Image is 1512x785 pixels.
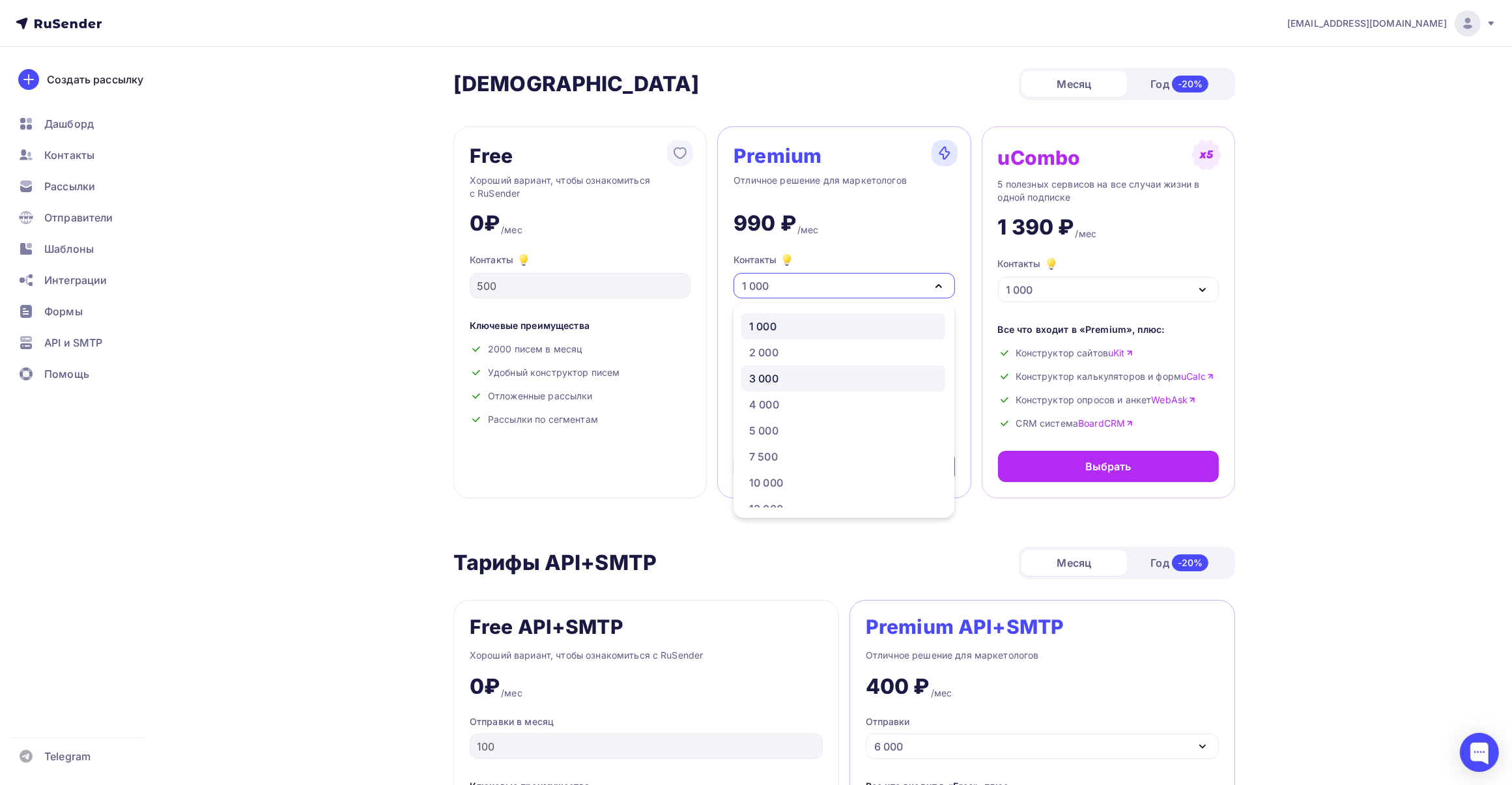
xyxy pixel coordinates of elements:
[10,111,165,137] a: Дашборд
[742,278,769,294] div: 1 000
[1078,417,1134,430] a: BoardCRM
[44,178,95,194] span: Рассылки
[44,366,89,382] span: Помощь
[734,174,954,200] div: Отличное решение для маркетологов
[470,145,513,166] div: Free
[470,674,500,700] div: 0₽
[749,397,779,412] div: 4 000
[998,256,1219,302] button: Контакты 1 000
[749,319,777,334] div: 1 000
[931,687,952,700] div: /мес
[734,252,954,298] button: Контакты 1 000
[453,550,657,576] h2: Тарифы API+SMTP
[998,323,1219,336] div: Все что входит в «Premium», плюс:
[749,345,778,360] div: 2 000
[797,223,819,236] div: /мес
[1016,347,1134,360] span: Конструктор сайтов
[44,335,102,350] span: API и SMTP
[1016,370,1214,383] span: Конструктор калькуляторов и форм
[44,304,83,319] span: Формы
[1108,347,1134,360] a: uKit
[470,366,691,379] div: Удобный конструктор писем
[734,210,796,236] div: 990 ₽
[749,449,778,464] div: 7 500
[1151,393,1196,407] a: WebAsk
[470,210,500,236] div: 0₽
[470,616,623,637] div: Free API+SMTP
[998,214,1074,240] div: 1 390 ₽
[10,236,165,262] a: Шаблоны
[470,390,691,403] div: Отложенные рассылки
[749,371,778,386] div: 3 000
[1076,227,1097,240] div: /мес
[1016,417,1134,430] span: CRM система
[10,142,165,168] a: Контакты
[44,241,94,257] span: Шаблоны
[44,210,113,225] span: Отправители
[749,475,783,491] div: 10 000
[1181,370,1214,383] a: uCalc
[470,648,823,663] div: Хороший вариант, чтобы ознакомиться с RuSender
[1172,554,1209,571] div: -20%
[1127,70,1233,98] div: Год
[866,616,1064,637] div: Premium API+SMTP
[10,205,165,231] a: Отправители
[10,298,165,324] a: Формы
[866,715,909,728] div: Отправки
[1127,549,1233,577] div: Год
[470,413,691,426] div: Рассылки по сегментам
[470,252,691,268] div: Контакты
[874,739,903,754] div: 6 000
[453,71,700,97] h2: [DEMOGRAPHIC_DATA]
[1085,459,1132,474] div: Выбрать
[10,173,165,199] a: Рассылки
[734,303,954,518] ul: Контакты 1 000
[866,648,1219,663] div: Отличное решение для маркетологов
[1287,17,1447,30] span: [EMAIL_ADDRESS][DOMAIN_NAME]
[866,674,930,700] div: 400 ₽
[47,72,143,87] div: Создать рассылку
[734,145,821,166] div: Premium
[749,501,783,517] div: 13 000
[1287,10,1496,36] a: [EMAIL_ADDRESS][DOMAIN_NAME]
[998,256,1059,272] div: Контакты
[44,749,91,764] span: Telegram
[1016,393,1197,407] span: Конструктор опросов и анкет
[866,715,1219,759] button: Отправки 6 000
[1021,71,1127,97] div: Месяц
[470,715,823,728] div: Отправки в месяц
[1172,76,1209,93] div: -20%
[470,319,691,332] div: Ключевые преимущества
[998,178,1219,204] div: 5 полезных сервисов на все случаи жизни в одной подписке
[1021,550,1127,576] div: Месяц
[470,343,691,356] div: 2000 писем в месяц
[1006,282,1033,298] div: 1 000
[501,687,522,700] div: /мес
[44,116,94,132] span: Дашборд
[749,423,778,438] div: 5 000
[501,223,522,236] div: /мес
[44,147,94,163] span: Контакты
[734,252,795,268] div: Контакты
[998,147,1081,168] div: uCombo
[470,174,691,200] div: Хороший вариант, чтобы ознакомиться с RuSender
[44,272,107,288] span: Интеграции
